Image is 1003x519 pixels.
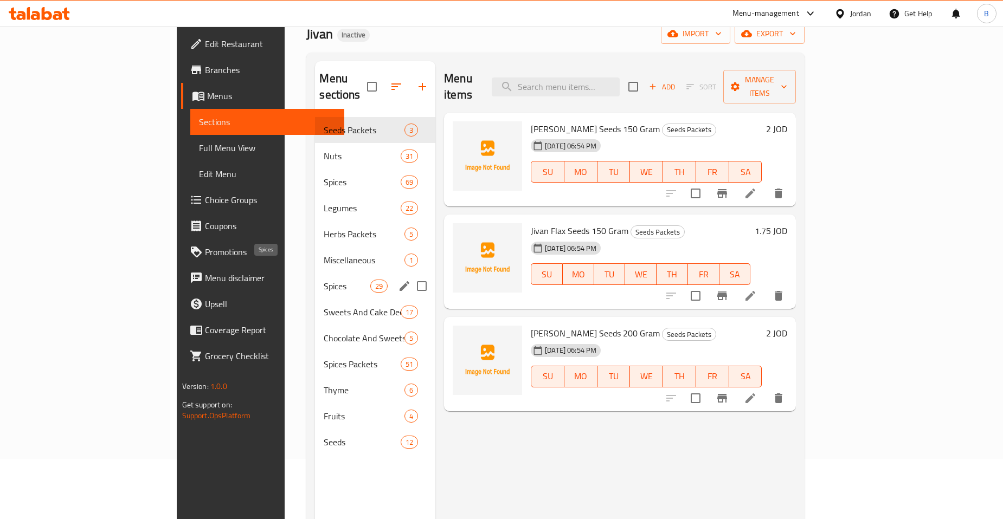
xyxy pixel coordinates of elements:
[645,79,679,95] span: Add item
[324,124,404,137] span: Seeds Packets
[361,75,383,98] span: Select all sections
[696,161,729,183] button: FR
[645,79,679,95] button: Add
[205,245,336,258] span: Promotions
[324,358,400,371] span: Spices Packets
[315,325,435,351] div: Chocolate And Sweets5
[324,384,404,397] span: Thyme
[324,280,370,293] span: Spices
[181,317,344,343] a: Coverage Report
[692,267,715,282] span: FR
[182,379,209,393] span: Version:
[984,8,989,20] span: B
[667,164,692,180] span: TH
[766,385,792,411] button: delete
[404,228,418,241] div: items
[182,408,251,423] a: Support.OpsPlatform
[182,398,232,412] span: Get support on:
[207,89,336,102] span: Menus
[670,27,722,41] span: import
[404,124,418,137] div: items
[401,150,418,163] div: items
[634,164,659,180] span: WE
[630,161,663,183] button: WE
[324,332,404,345] span: Chocolate And Sweets
[594,263,626,285] button: TU
[684,182,707,205] span: Select to update
[743,27,796,41] span: export
[205,37,336,50] span: Edit Restaurant
[732,73,787,100] span: Manage items
[315,169,435,195] div: Spices69
[181,343,344,369] a: Grocery Checklist
[324,306,400,319] span: Sweets And Cake Decoration Packets
[569,164,593,180] span: MO
[324,176,400,189] div: Spices
[324,254,404,267] span: Miscellaneous
[531,223,628,239] span: Jivan Flax Seeds 150 Gram
[657,263,688,285] button: TH
[684,284,707,307] span: Select to update
[324,410,404,423] span: Fruits
[744,392,757,405] a: Edit menu item
[181,213,344,239] a: Coupons
[602,164,626,180] span: TU
[181,57,344,83] a: Branches
[324,436,400,449] div: Seeds
[597,161,631,183] button: TU
[531,325,660,341] span: [PERSON_NAME] Seeds 200 Gram
[453,223,522,293] img: Jivan Flax Seeds 150 Gram
[371,281,387,291] span: 29
[453,121,522,191] img: Jivan Chia Seeds 150 Gram
[744,187,757,200] a: Edit menu item
[663,161,696,183] button: TH
[634,368,659,384] span: WE
[662,328,716,341] div: Seeds Packets
[405,411,417,421] span: 4
[337,30,370,40] span: Inactive
[405,333,417,343] span: 5
[315,299,435,325] div: Sweets And Cake Decoration Packets17
[766,121,787,137] h6: 2 JOD
[181,31,344,57] a: Edit Restaurant
[667,368,692,384] span: TH
[536,368,560,384] span: SU
[629,267,652,282] span: WE
[536,164,560,180] span: SU
[663,328,716,341] span: Seeds Packets
[541,141,601,151] span: [DATE] 06:54 PM
[205,63,336,76] span: Branches
[205,271,336,284] span: Menu disclaimer
[602,368,626,384] span: TU
[766,180,792,206] button: delete
[688,263,719,285] button: FR
[315,117,435,143] div: Seeds Packets3
[315,429,435,455] div: Seeds12
[755,223,787,238] h6: 1.75 JOD
[492,77,620,96] input: search
[599,267,621,282] span: TU
[444,70,479,103] h2: Menu items
[744,289,757,302] a: Edit menu item
[315,195,435,221] div: Legumes22
[850,8,871,20] div: Jordan
[700,368,725,384] span: FR
[661,267,684,282] span: TH
[531,161,564,183] button: SU
[181,187,344,213] a: Choice Groups
[662,124,716,137] div: Seeds Packets
[315,247,435,273] div: Miscellaneous1
[684,387,707,410] span: Select to update
[541,345,601,355] span: [DATE] 06:54 PM
[315,113,435,459] nav: Menu sections
[405,385,417,395] span: 6
[622,75,645,98] span: Select section
[396,278,413,294] button: edit
[661,24,730,44] button: import
[370,280,388,293] div: items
